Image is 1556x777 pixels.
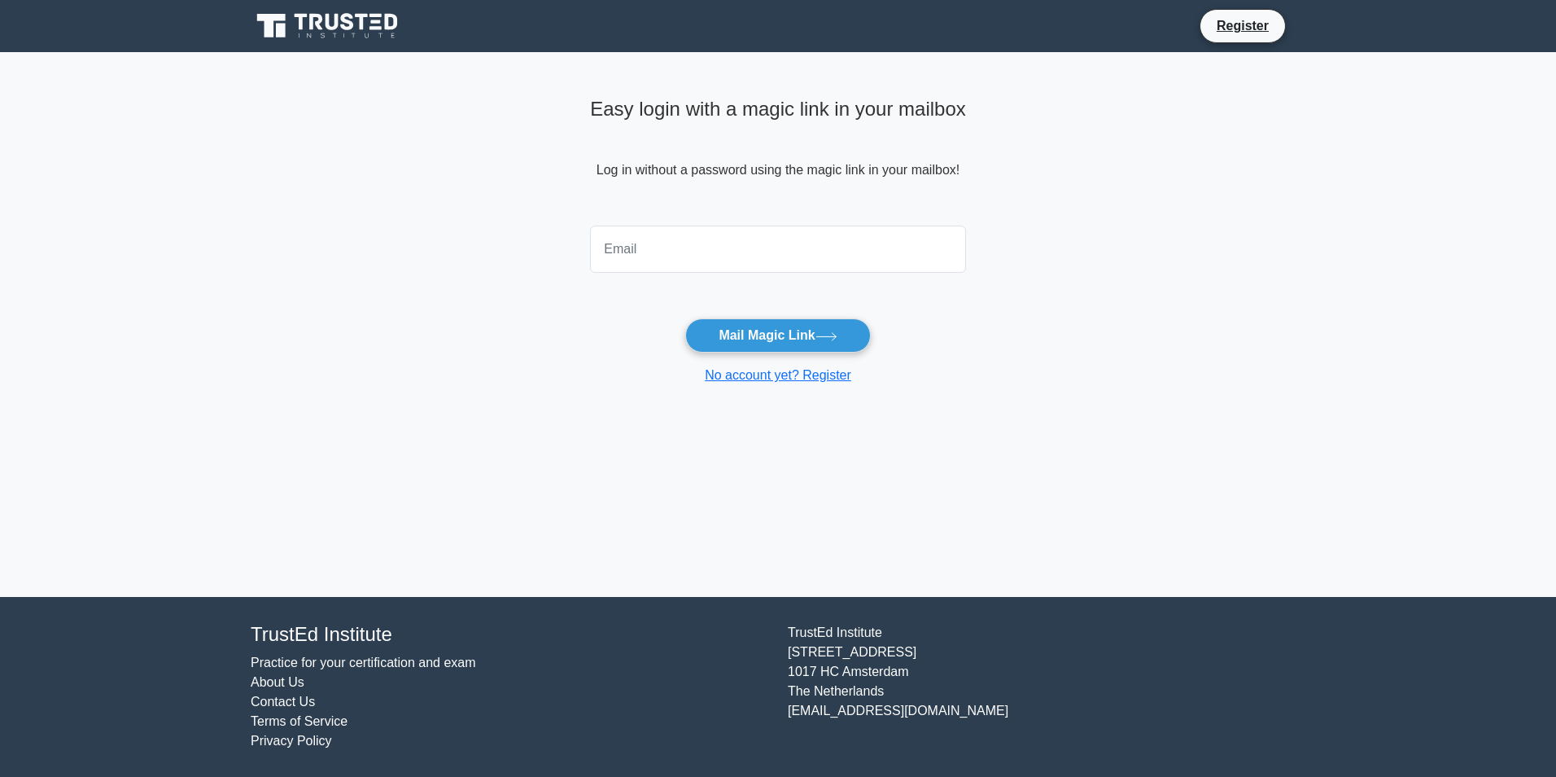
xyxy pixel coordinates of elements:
[590,91,966,219] div: Log in without a password using the magic link in your mailbox!
[251,656,476,669] a: Practice for your certification and exam
[251,714,347,728] a: Terms of Service
[590,226,966,273] input: Email
[1207,15,1278,36] a: Register
[251,623,768,647] h4: TrustEd Institute
[685,318,870,353] button: Mail Magic Link
[590,98,966,121] h4: Easy login with a magic link in your mailbox
[778,623,1315,751] div: TrustEd Institute [STREET_ADDRESS] 1017 HC Amsterdam The Netherlands [EMAIL_ADDRESS][DOMAIN_NAME]
[251,695,315,709] a: Contact Us
[251,734,332,748] a: Privacy Policy
[251,675,304,689] a: About Us
[705,368,851,382] a: No account yet? Register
